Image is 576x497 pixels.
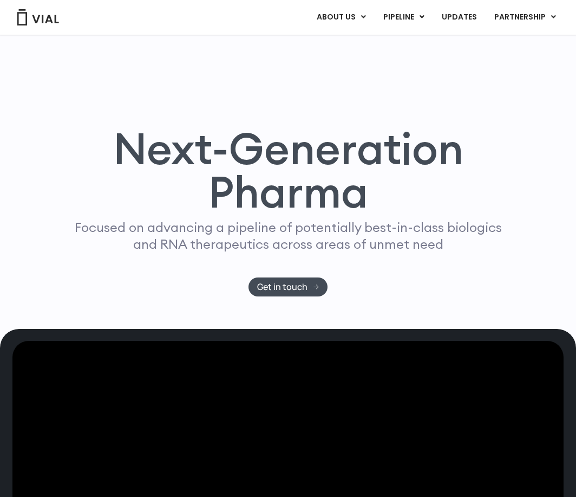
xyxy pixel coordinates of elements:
[486,8,565,27] a: PARTNERSHIPMenu Toggle
[257,283,307,291] span: Get in touch
[433,8,485,27] a: UPDATES
[70,219,506,253] p: Focused on advancing a pipeline of potentially best-in-class biologics and RNA therapeutics acros...
[248,277,328,296] a: Get in touch
[375,8,433,27] a: PIPELINEMenu Toggle
[54,127,522,214] h1: Next-Generation Pharma
[308,8,374,27] a: ABOUT USMenu Toggle
[16,9,60,25] img: Vial Logo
